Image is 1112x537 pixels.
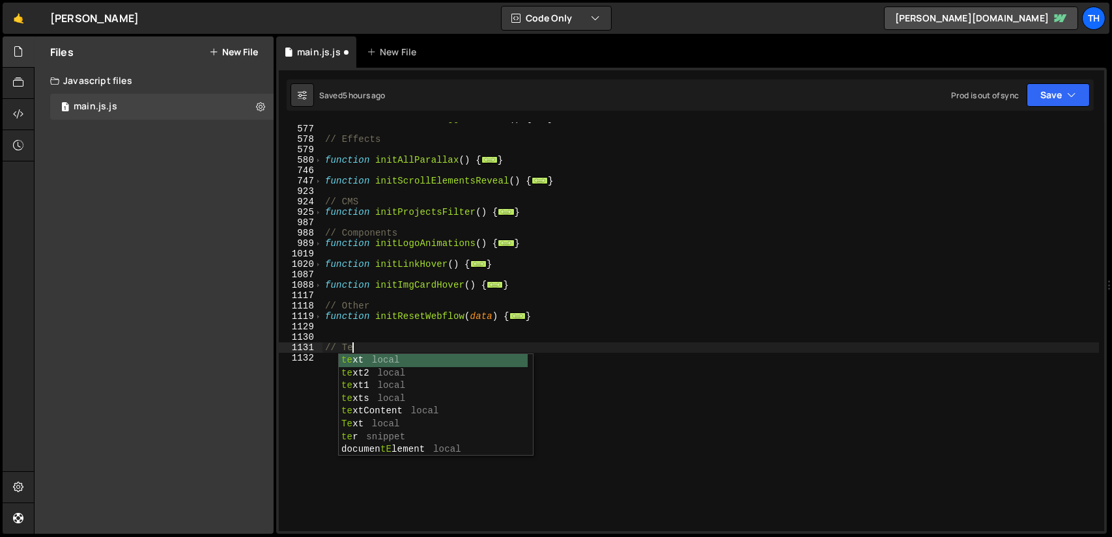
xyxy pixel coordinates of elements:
[279,228,322,238] div: 988
[35,68,274,94] div: Javascript files
[74,101,117,113] div: main.js.js
[61,103,69,113] span: 1
[279,165,322,176] div: 746
[279,290,322,301] div: 1117
[279,322,322,332] div: 1129
[279,207,322,217] div: 925
[279,155,322,165] div: 580
[50,45,74,59] h2: Files
[279,217,322,228] div: 987
[279,311,322,322] div: 1119
[367,46,421,59] div: New File
[279,238,322,249] div: 989
[509,312,526,320] span: ...
[279,124,322,134] div: 577
[279,176,322,186] div: 747
[319,90,386,101] div: Saved
[502,7,611,30] button: Code Only
[498,208,514,215] span: ...
[279,280,322,290] div: 1088
[279,249,322,259] div: 1019
[209,47,258,57] button: New File
[951,90,1019,101] div: Prod is out of sync
[297,46,341,59] div: main.js.js
[279,197,322,207] div: 924
[1082,7,1105,30] a: Th
[532,177,548,184] span: ...
[279,145,322,155] div: 579
[279,353,322,363] div: 1132
[481,156,498,163] span: ...
[279,269,322,280] div: 1087
[279,134,322,145] div: 578
[279,342,322,353] div: 1131
[498,240,514,247] span: ...
[50,94,274,120] div: 17273/47859.js
[279,332,322,342] div: 1130
[884,7,1078,30] a: [PERSON_NAME][DOMAIN_NAME]
[279,186,322,197] div: 923
[50,10,139,26] div: [PERSON_NAME]
[470,260,487,268] span: ...
[279,259,322,269] div: 1020
[343,90,386,101] div: 5 hours ago
[279,301,322,311] div: 1118
[1027,83,1090,107] button: Save
[3,3,35,34] a: 🤙
[487,281,503,288] span: ...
